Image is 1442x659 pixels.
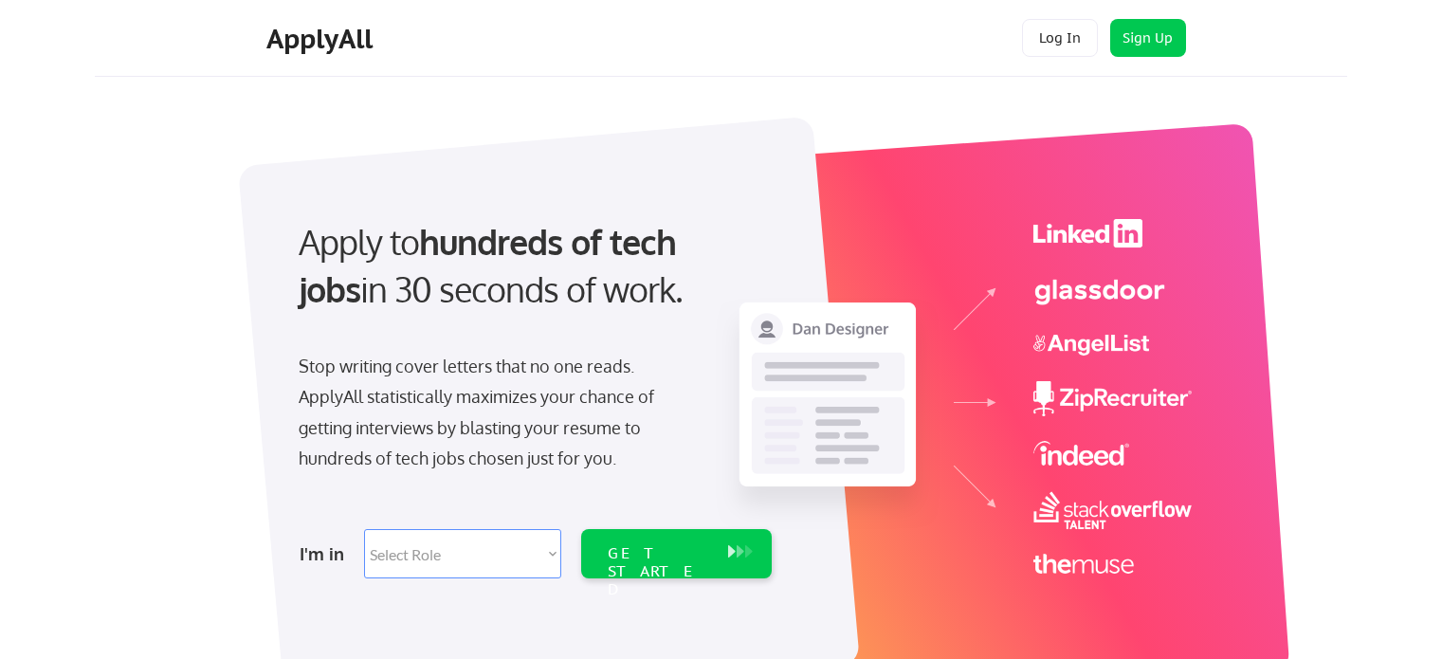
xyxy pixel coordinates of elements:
[299,220,684,310] strong: hundreds of tech jobs
[266,23,378,55] div: ApplyAll
[1110,19,1186,57] button: Sign Up
[299,218,764,314] div: Apply to in 30 seconds of work.
[1022,19,1098,57] button: Log In
[608,544,709,599] div: GET STARTED
[300,539,353,569] div: I'm in
[299,351,688,474] div: Stop writing cover letters that no one reads. ApplyAll statistically maximizes your chance of get...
